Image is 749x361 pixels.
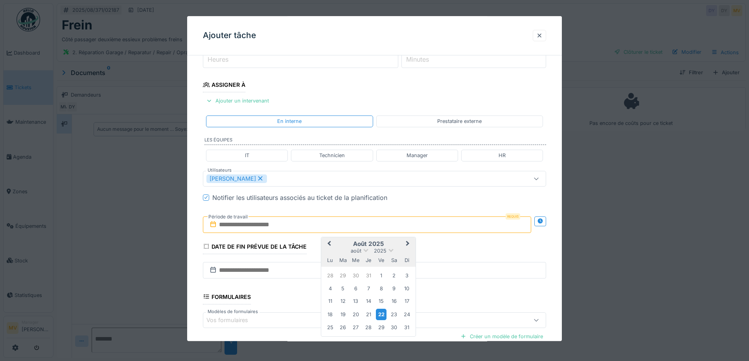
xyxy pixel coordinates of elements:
[204,137,546,145] label: Les équipes
[321,240,416,247] h2: août 2025
[350,255,361,266] div: mercredi
[203,241,307,254] div: Date de fin prévue de la tâche
[389,255,399,266] div: samedi
[351,248,361,254] span: août
[206,308,259,315] label: Modèles de formulaires
[338,296,348,307] div: Choose mardi 12 août 2025
[389,283,399,294] div: Choose samedi 9 août 2025
[401,255,412,266] div: dimanche
[376,296,386,307] div: Choose vendredi 15 août 2025
[407,152,428,159] div: Manager
[363,271,374,281] div: Choose jeudi 31 juillet 2025
[206,167,233,174] label: Utilisateurs
[457,331,546,342] div: Créer un modèle de formulaire
[206,316,259,324] div: Vos formulaires
[376,271,386,281] div: Choose vendredi 1 août 2025
[363,283,374,294] div: Choose jeudi 7 août 2025
[325,322,335,333] div: Choose lundi 25 août 2025
[322,238,335,251] button: Previous Month
[350,296,361,307] div: Choose mercredi 13 août 2025
[325,283,335,294] div: Choose lundi 4 août 2025
[206,174,267,183] div: [PERSON_NAME]
[389,322,399,333] div: Choose samedi 30 août 2025
[363,296,374,307] div: Choose jeudi 14 août 2025
[203,79,245,92] div: Assigner à
[338,271,348,281] div: Choose mardi 29 juillet 2025
[325,309,335,320] div: Choose lundi 18 août 2025
[208,213,248,221] label: Période de travail
[389,309,399,320] div: Choose samedi 23 août 2025
[401,322,412,333] div: Choose dimanche 31 août 2025
[203,96,272,106] div: Ajouter un intervenant
[338,322,348,333] div: Choose mardi 26 août 2025
[374,248,386,254] span: 2025
[363,255,374,266] div: jeudi
[363,309,374,320] div: Choose jeudi 21 août 2025
[389,296,399,307] div: Choose samedi 16 août 2025
[245,152,249,159] div: IT
[203,31,256,40] h3: Ajouter tâche
[376,322,386,333] div: Choose vendredi 29 août 2025
[363,322,374,333] div: Choose jeudi 28 août 2025
[389,271,399,281] div: Choose samedi 2 août 2025
[206,55,230,64] label: Heures
[405,55,431,64] label: Minutes
[203,291,251,304] div: Formulaires
[338,309,348,320] div: Choose mardi 19 août 2025
[350,283,361,294] div: Choose mercredi 6 août 2025
[401,309,412,320] div: Choose dimanche 24 août 2025
[325,296,335,307] div: Choose lundi 11 août 2025
[277,118,302,125] div: En interne
[350,322,361,333] div: Choose mercredi 27 août 2025
[401,271,412,281] div: Choose dimanche 3 août 2025
[338,283,348,294] div: Choose mardi 5 août 2025
[212,193,387,202] div: Notifier les utilisateurs associés au ticket de la planification
[350,271,361,281] div: Choose mercredi 30 juillet 2025
[350,309,361,320] div: Choose mercredi 20 août 2025
[376,283,386,294] div: Choose vendredi 8 août 2025
[499,152,506,159] div: HR
[376,255,386,266] div: vendredi
[402,238,415,251] button: Next Month
[506,213,520,220] div: Requis
[437,118,482,125] div: Prestataire externe
[376,309,386,320] div: Choose vendredi 22 août 2025
[319,152,345,159] div: Technicien
[338,255,348,266] div: mardi
[401,296,412,307] div: Choose dimanche 17 août 2025
[324,269,413,334] div: Month août, 2025
[325,271,335,281] div: Choose lundi 28 juillet 2025
[401,283,412,294] div: Choose dimanche 10 août 2025
[325,255,335,266] div: lundi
